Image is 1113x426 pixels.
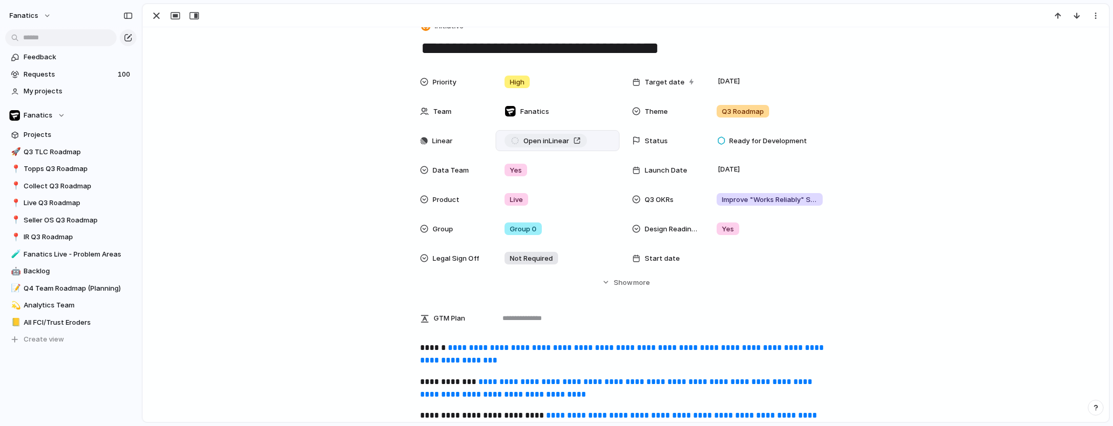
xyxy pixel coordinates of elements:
[24,110,52,121] span: Fanatics
[645,224,699,235] span: Design Readiness
[645,136,668,146] span: Status
[420,273,832,292] button: Showmore
[11,282,18,294] div: 📝
[510,77,524,88] span: High
[433,253,479,264] span: Legal Sign Off
[5,178,136,194] a: 📍Collect Q3 Roadmap
[722,224,734,235] span: Yes
[9,249,20,260] button: 🧪
[11,300,18,312] div: 💫
[510,195,523,205] span: Live
[9,300,20,311] button: 💫
[24,334,64,345] span: Create view
[510,253,553,264] span: Not Required
[24,86,133,97] span: My projects
[24,317,133,328] span: All FCI/Trust Eroders
[11,163,18,175] div: 📍
[24,266,133,276] span: Backlog
[5,247,136,262] a: 🧪Fanatics Live - Problem Areas
[722,195,817,205] span: Improve "Works Reliably" Satisfaction from 60% to 80%
[510,224,537,235] span: Group 0
[24,283,133,294] span: Q4 Team Roadmap (Planning)
[11,180,18,192] div: 📍
[5,49,136,65] a: Feedback
[5,7,57,24] button: fanatics
[432,136,453,146] span: Linear
[24,164,133,174] span: Topps Q3 Roadmap
[505,134,587,147] a: Open inLinear
[9,232,20,242] button: 📍
[24,181,133,191] span: Collect Q3 Roadmap
[510,165,522,176] span: Yes
[24,198,133,208] span: Live Q3 Roadmap
[118,69,132,80] span: 100
[433,106,451,117] span: Team
[5,127,136,143] a: Projects
[9,215,20,226] button: 📍
[5,263,136,279] a: 🤖Backlog
[433,77,456,88] span: Priority
[5,195,136,211] a: 📍Live Q3 Roadmap
[5,83,136,99] a: My projects
[5,144,136,160] a: 🚀Q3 TLC Roadmap
[715,75,743,88] span: [DATE]
[645,253,680,264] span: Start date
[614,278,633,288] span: Show
[24,249,133,260] span: Fanatics Live - Problem Areas
[24,300,133,311] span: Analytics Team
[5,297,136,313] a: 💫Analytics Team
[9,10,38,21] span: fanatics
[729,136,807,146] span: Ready for Development
[11,231,18,243] div: 📍
[9,283,20,294] button: 📝
[5,67,136,82] a: Requests100
[9,266,20,276] button: 🤖
[11,214,18,226] div: 📍
[434,313,465,324] span: GTM Plan
[433,224,453,235] span: Group
[5,315,136,331] a: 📒All FCI/Trust Eroders
[645,106,668,117] span: Theme
[5,108,136,123] button: Fanatics
[9,164,20,174] button: 📍
[11,316,18,328] div: 📒
[11,197,18,209] div: 📍
[645,165,687,176] span: Launch Date
[9,147,20,157] button: 🚀
[633,278,650,288] span: more
[645,195,674,205] span: Q3 OKRs
[24,147,133,157] span: Q3 TLC Roadmap
[11,248,18,260] div: 🧪
[9,317,20,328] button: 📒
[9,181,20,191] button: 📍
[645,77,685,88] span: Target date
[5,281,136,296] a: 📝Q4 Team Roadmap (Planning)
[24,232,133,242] span: IR Q3 Roadmap
[24,215,133,226] span: Seller OS Q3 Roadmap
[24,52,133,62] span: Feedback
[523,136,569,146] span: Open in Linear
[520,106,549,117] span: Fanatics
[24,69,114,80] span: Requests
[24,130,133,140] span: Projects
[5,212,136,228] a: 📍Seller OS Q3 Roadmap
[722,106,764,117] span: Q3 Roadmap
[11,146,18,158] div: 🚀
[9,198,20,208] button: 📍
[715,163,743,176] span: [DATE]
[11,265,18,278] div: 🤖
[5,332,136,347] button: Create view
[433,195,459,205] span: Product
[5,161,136,177] a: 📍Topps Q3 Roadmap
[5,229,136,245] div: 📍IR Q3 Roadmap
